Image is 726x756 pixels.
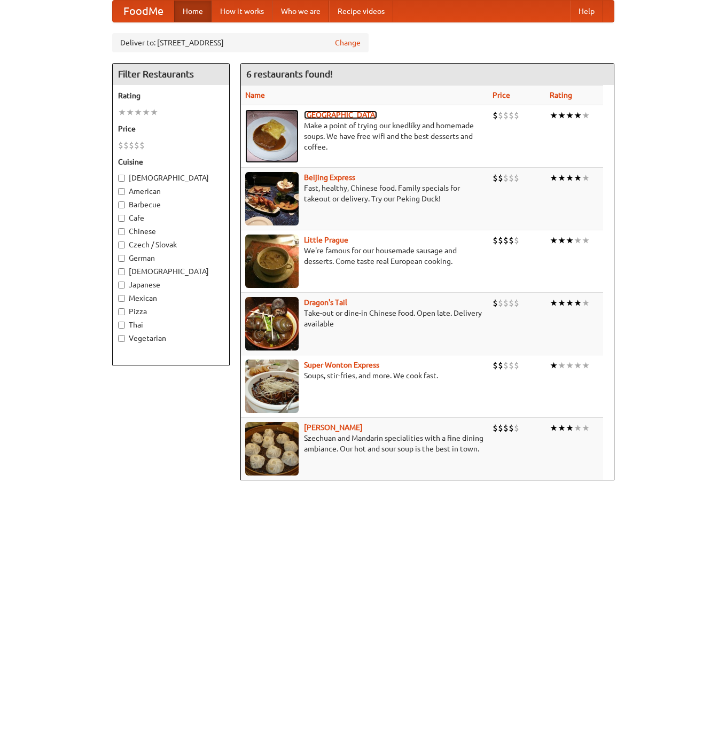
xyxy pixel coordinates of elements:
[498,297,503,309] li: $
[558,422,566,434] li: ★
[134,106,142,118] li: ★
[558,235,566,246] li: ★
[118,306,224,317] label: Pizza
[118,90,224,101] h5: Rating
[574,360,582,371] li: ★
[246,69,333,79] ng-pluralize: 6 restaurants found!
[574,110,582,121] li: ★
[118,282,125,289] input: Japanese
[514,172,519,184] li: $
[118,173,224,183] label: [DEMOGRAPHIC_DATA]
[566,172,574,184] li: ★
[118,139,123,151] li: $
[493,297,498,309] li: $
[335,37,361,48] a: Change
[272,1,329,22] a: Who we are
[566,297,574,309] li: ★
[304,173,355,182] a: Beijing Express
[118,213,224,223] label: Cafe
[574,235,582,246] li: ★
[498,110,503,121] li: $
[498,422,503,434] li: $
[174,1,212,22] a: Home
[118,215,125,222] input: Cafe
[304,111,377,119] a: [GEOGRAPHIC_DATA]
[503,110,509,121] li: $
[493,422,498,434] li: $
[503,297,509,309] li: $
[150,106,158,118] li: ★
[118,226,224,237] label: Chinese
[304,423,363,432] a: [PERSON_NAME]
[304,298,347,307] a: Dragon's Tail
[566,235,574,246] li: ★
[509,172,514,184] li: $
[245,120,485,152] p: Make a point of trying our knedlíky and homemade soups. We have free wifi and the best desserts a...
[118,266,224,277] label: [DEMOGRAPHIC_DATA]
[118,268,125,275] input: [DEMOGRAPHIC_DATA]
[558,360,566,371] li: ★
[514,360,519,371] li: $
[304,361,379,369] a: Super Wonton Express
[503,422,509,434] li: $
[118,322,125,329] input: Thai
[113,1,174,22] a: FoodMe
[118,175,125,182] input: [DEMOGRAPHIC_DATA]
[118,253,224,263] label: German
[329,1,393,22] a: Recipe videos
[118,157,224,167] h5: Cuisine
[245,172,299,225] img: beijing.jpg
[509,422,514,434] li: $
[582,360,590,371] li: ★
[509,297,514,309] li: $
[245,422,299,476] img: shandong.jpg
[118,201,125,208] input: Barbecue
[113,64,229,85] h4: Filter Restaurants
[509,235,514,246] li: $
[514,422,519,434] li: $
[212,1,272,22] a: How it works
[245,370,485,381] p: Soups, stir-fries, and more. We cook fast.
[118,295,125,302] input: Mexican
[550,235,558,246] li: ★
[118,319,224,330] label: Thai
[558,297,566,309] li: ★
[493,360,498,371] li: $
[493,110,498,121] li: $
[245,308,485,329] p: Take-out or dine-in Chinese food. Open late. Delivery available
[509,360,514,371] li: $
[245,297,299,350] img: dragon.jpg
[118,241,125,248] input: Czech / Slovak
[118,123,224,134] h5: Price
[112,33,369,52] div: Deliver to: [STREET_ADDRESS]
[118,106,126,118] li: ★
[134,139,139,151] li: $
[118,333,224,344] label: Vegetarian
[498,360,503,371] li: $
[498,172,503,184] li: $
[139,139,145,151] li: $
[509,110,514,121] li: $
[514,297,519,309] li: $
[582,297,590,309] li: ★
[118,228,125,235] input: Chinese
[493,91,510,99] a: Price
[550,110,558,121] li: ★
[503,172,509,184] li: $
[245,433,485,454] p: Szechuan and Mandarin specialities with a fine dining ambiance. Our hot and sour soup is the best...
[245,183,485,204] p: Fast, healthy, Chinese food. Family specials for takeout or delivery. Try our Peking Duck!
[574,297,582,309] li: ★
[142,106,150,118] li: ★
[574,172,582,184] li: ★
[550,91,572,99] a: Rating
[566,422,574,434] li: ★
[245,91,265,99] a: Name
[118,188,125,195] input: American
[582,235,590,246] li: ★
[503,235,509,246] li: $
[118,293,224,303] label: Mexican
